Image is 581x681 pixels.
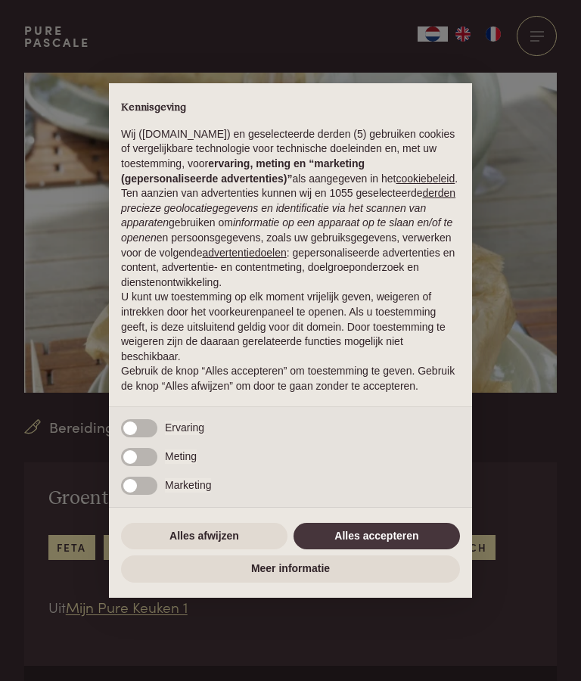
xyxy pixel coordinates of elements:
p: Ten aanzien van advertenties kunnen wij en 1055 geselecteerde gebruiken om en persoonsgegevens, z... [121,186,460,290]
h2: Kennisgeving [121,101,460,115]
button: Meer informatie [121,555,460,583]
button: advertentiedoelen [202,246,286,261]
a: cookiebeleid [396,173,455,185]
p: Gebruik de knop “Alles accepteren” om toestemming te geven. Gebruik de knop “Alles afwijzen” om d... [121,364,460,393]
em: informatie op een apparaat op te slaan en/of te openen [121,216,452,244]
strong: ervaring, meting en “marketing (gepersonaliseerde advertenties)” [121,157,365,185]
span: Ervaring [165,421,204,436]
em: precieze geolocatiegegevens en identificatie via het scannen van apparaten [121,202,426,229]
button: Alles afwijzen [121,523,287,550]
button: derden [423,186,456,201]
span: Marketing [165,478,211,493]
button: Alles accepteren [294,523,460,550]
p: U kunt uw toestemming op elk moment vrijelijk geven, weigeren of intrekken door het voorkeurenpan... [121,290,460,364]
span: Meting [165,449,197,465]
p: Wij ([DOMAIN_NAME]) en geselecteerde derden (5) gebruiken cookies of vergelijkbare technologie vo... [121,127,460,186]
